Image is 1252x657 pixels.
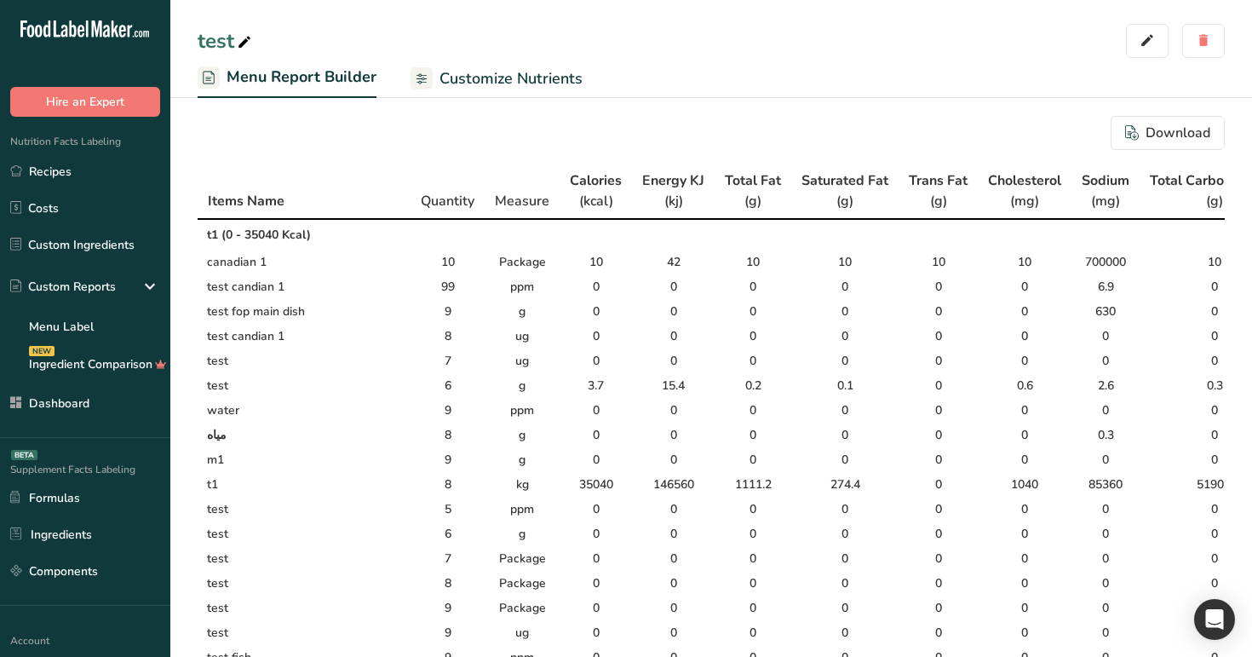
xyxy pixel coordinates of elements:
td: 0 [791,571,899,596]
td: 8 [411,423,485,447]
div: Saturated Fat [801,170,888,191]
td: 0 [978,324,1071,349]
td: 0 [632,423,715,447]
td: 0 [715,398,791,423]
td: 0.3 [1071,423,1140,447]
td: 7 [411,349,485,373]
td: test [198,596,411,620]
td: 9 [411,620,485,645]
td: 0 [1071,349,1140,373]
td: 0 [632,522,715,546]
td: 0 [978,497,1071,522]
td: ug [485,349,560,373]
td: m1 [198,447,411,472]
div: (kcal) [570,191,622,211]
td: 10 [411,250,485,274]
td: 0.2 [715,373,791,398]
div: (g) [725,191,781,211]
td: 0 [632,324,715,349]
span: Customize Nutrients [439,67,583,90]
td: مياه [198,423,411,447]
td: 0 [632,571,715,596]
td: 99 [411,274,485,299]
td: 2.6 [1071,373,1140,398]
td: 0 [715,299,791,324]
td: 1040 [978,472,1071,497]
td: Package [485,596,560,620]
td: 0 [899,373,978,398]
div: Open Intercom Messenger [1194,599,1235,640]
td: 0 [791,620,899,645]
td: 0 [899,423,978,447]
td: 0 [1071,571,1140,596]
td: 0 [560,447,632,472]
td: 0 [1071,522,1140,546]
td: 630 [1071,299,1140,324]
td: 0 [632,620,715,645]
td: 0 [560,546,632,571]
td: 8 [411,472,485,497]
div: (mg) [988,191,1061,211]
div: Custom Reports [10,278,116,296]
td: 0 [715,274,791,299]
td: 0 [978,596,1071,620]
td: g [485,299,560,324]
td: 0 [978,447,1071,472]
td: kg [485,472,560,497]
td: 0 [560,423,632,447]
td: 0 [560,620,632,645]
td: 0 [1071,620,1140,645]
td: 10 [978,250,1071,274]
td: 0 [632,349,715,373]
div: NEW [29,346,55,356]
td: 0 [791,522,899,546]
td: 5 [411,497,485,522]
td: 0 [1071,398,1140,423]
div: test [198,26,1123,56]
td: Package [485,546,560,571]
td: 0 [715,349,791,373]
td: 0 [899,447,978,472]
td: 0 [632,497,715,522]
span: Menu Report Builder [227,66,376,89]
td: 0 [560,274,632,299]
td: 9 [411,398,485,423]
td: 0 [1071,497,1140,522]
td: 0 [978,274,1071,299]
a: Menu Report Builder [198,58,376,99]
div: (kj) [642,191,704,211]
th: Measure [485,164,560,219]
td: test candian 1 [198,274,411,299]
td: 0 [791,423,899,447]
td: 0 [978,349,1071,373]
td: 9 [411,299,485,324]
td: 0 [899,398,978,423]
td: 0 [560,398,632,423]
td: 0 [978,522,1071,546]
td: 0 [715,596,791,620]
td: ppm [485,274,560,299]
td: 0 [560,349,632,373]
td: 0 [791,546,899,571]
td: 0 [715,522,791,546]
td: canadian 1 [198,250,411,274]
td: g [485,423,560,447]
td: 0 [899,596,978,620]
div: (mg) [1082,191,1129,211]
td: test candian 1 [198,324,411,349]
td: 0 [560,324,632,349]
td: 0 [791,324,899,349]
td: 0 [1071,596,1140,620]
td: 700000 [1071,250,1140,274]
td: 0 [978,299,1071,324]
td: 0 [899,324,978,349]
td: 0 [899,620,978,645]
td: 10 [899,250,978,274]
td: 0 [715,423,791,447]
th: Items Name [198,164,411,219]
td: test [198,620,411,645]
td: 3.7 [560,373,632,398]
td: g [485,373,560,398]
td: 0 [715,546,791,571]
td: test [198,373,411,398]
